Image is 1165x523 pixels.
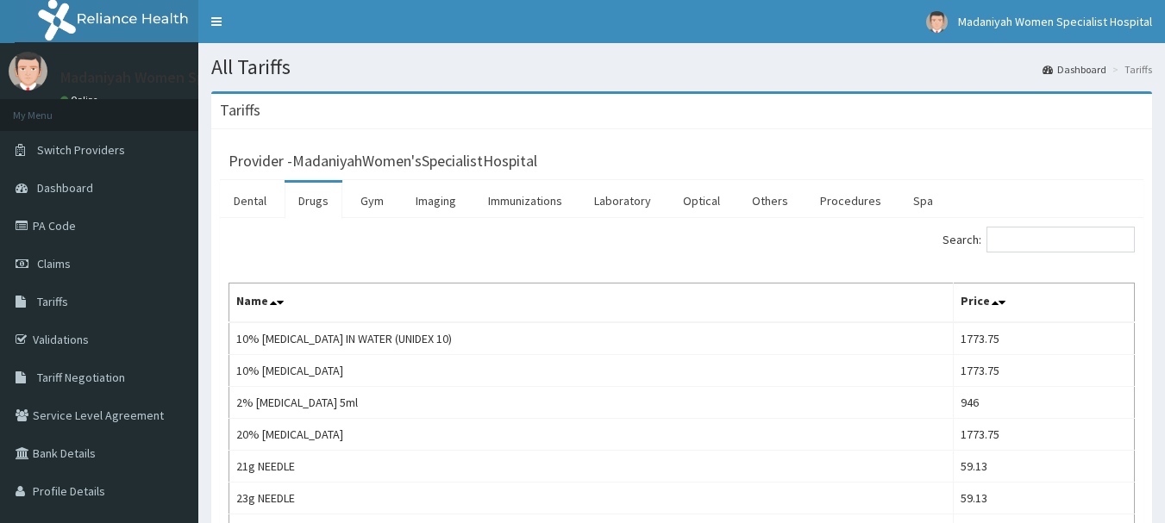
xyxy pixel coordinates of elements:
td: 2% [MEDICAL_DATA] 5ml [229,387,954,419]
td: 10% [MEDICAL_DATA] IN WATER (UNIDEX 10) [229,322,954,355]
img: User Image [926,11,948,33]
td: 1773.75 [954,419,1135,451]
td: 946 [954,387,1135,419]
td: 21g NEEDLE [229,451,954,483]
a: Procedures [806,183,895,219]
td: 10% [MEDICAL_DATA] [229,355,954,387]
span: Claims [37,256,71,271]
a: Others [738,183,802,219]
td: 59.13 [954,451,1135,483]
a: Imaging [402,183,470,219]
td: 20% [MEDICAL_DATA] [229,419,954,451]
td: 1773.75 [954,322,1135,355]
li: Tariffs [1108,62,1152,77]
td: 1773.75 [954,355,1135,387]
p: Madaniyah Women Specialist Hospital [60,70,315,85]
a: Online [60,94,102,106]
a: Optical [669,183,734,219]
h3: Provider - MadaniyahWomen'sSpecialistHospital [229,153,537,169]
h3: Tariffs [220,103,260,118]
a: Drugs [285,183,342,219]
td: 23g NEEDLE [229,483,954,514]
input: Search: [986,227,1135,252]
span: Dashboard [37,180,93,196]
h1: All Tariffs [211,56,1152,78]
a: Gym [347,183,398,219]
label: Search: [943,227,1135,252]
th: Price [954,283,1135,323]
a: Dental [220,183,280,219]
span: Tariffs [37,294,68,309]
img: User Image [9,52,47,90]
span: Tariff Negotiation [37,370,125,385]
a: Immunizations [474,183,576,219]
a: Laboratory [580,183,665,219]
th: Name [229,283,954,323]
a: Dashboard [1043,62,1106,77]
span: Switch Providers [37,142,125,158]
td: 59.13 [954,483,1135,514]
a: Spa [899,183,947,219]
span: Madaniyah Women Specialist Hospital [958,14,1152,29]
